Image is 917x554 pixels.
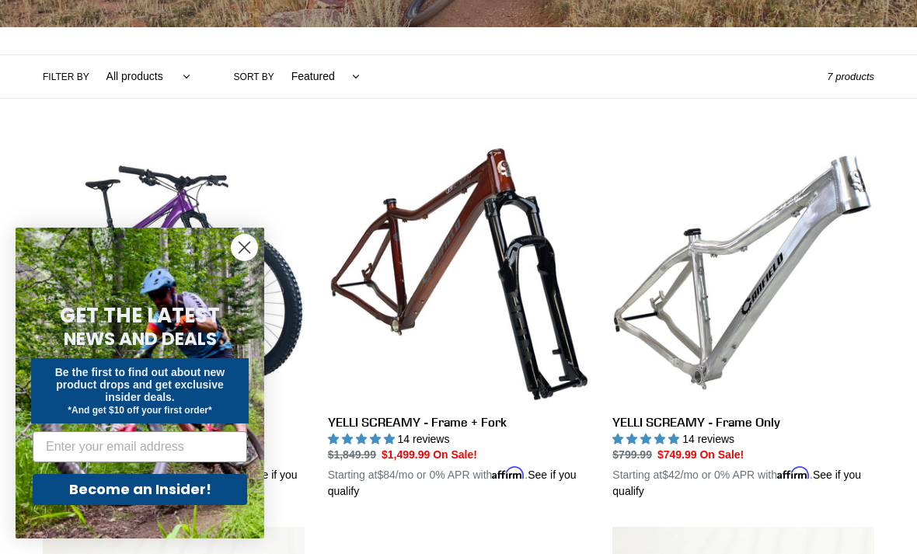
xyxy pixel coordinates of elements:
[64,326,217,351] span: NEWS AND DEALS
[68,405,211,416] span: *And get $10 off your first order*
[827,71,874,82] span: 7 products
[33,431,247,462] input: Enter your email address
[234,70,274,84] label: Sort by
[33,474,247,505] button: Become an Insider!
[43,70,89,84] label: Filter by
[231,234,258,261] button: Close dialog
[60,301,220,329] span: GET THE LATEST
[55,366,225,403] span: Be the first to find out about new product drops and get exclusive insider deals.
